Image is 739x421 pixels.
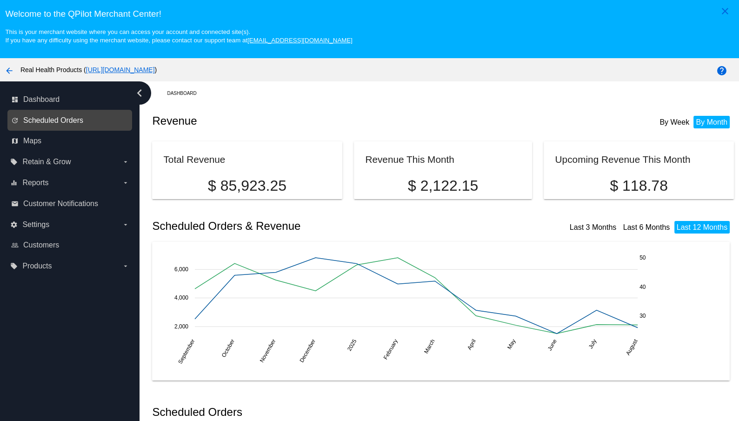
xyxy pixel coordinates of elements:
a: email Customer Notifications [11,196,129,211]
p: $ 118.78 [555,177,722,194]
h2: Scheduled Orders & Revenue [152,220,443,233]
text: 4,000 [174,294,188,301]
text: December [299,338,317,364]
text: 30 [639,313,646,319]
mat-icon: close [719,6,731,17]
i: email [11,200,19,207]
text: April [466,338,477,351]
i: arrow_drop_down [122,262,129,270]
span: Customers [23,241,59,249]
a: Last 6 Months [623,223,670,231]
text: 2,000 [174,323,188,330]
a: Last 3 Months [570,223,617,231]
span: Products [22,262,52,270]
span: Customer Notifications [23,200,98,208]
span: Retain & Grow [22,158,71,166]
i: local_offer [10,158,18,166]
a: [EMAIL_ADDRESS][DOMAIN_NAME] [247,37,353,44]
text: July [587,338,598,350]
i: arrow_drop_down [122,179,129,187]
li: By Week [657,116,692,128]
span: Real Health Products ( ) [20,66,157,74]
text: June [546,338,558,352]
i: update [11,117,19,124]
i: chevron_left [132,86,147,100]
a: [URL][DOMAIN_NAME] [86,66,155,74]
text: March [423,338,436,355]
i: local_offer [10,262,18,270]
text: 6,000 [174,266,188,273]
text: 2025 [346,338,358,352]
text: February [382,338,399,361]
span: Maps [23,137,41,145]
span: Reports [22,179,48,187]
text: August [625,338,639,356]
text: October [220,338,236,359]
small: This is your merchant website where you can access your account and connected site(s). If you hav... [5,28,352,44]
h3: Welcome to the QPilot Merchant Center! [5,9,733,19]
i: map [11,137,19,145]
i: arrow_drop_down [122,158,129,166]
mat-icon: arrow_back [4,65,15,76]
i: people_outline [11,241,19,249]
text: May [506,338,517,351]
text: September [177,338,196,365]
text: 50 [639,254,646,261]
p: $ 2,122.15 [365,177,520,194]
a: Dashboard [167,86,205,100]
mat-icon: help [716,65,727,76]
h2: Upcoming Revenue This Month [555,154,690,165]
i: settings [10,221,18,228]
h2: Total Revenue [163,154,225,165]
a: map Maps [11,134,129,148]
i: equalizer [10,179,18,187]
h2: Revenue [152,114,443,127]
p: $ 85,923.25 [163,177,331,194]
i: arrow_drop_down [122,221,129,228]
li: By Month [693,116,730,128]
span: Settings [22,221,49,229]
a: update Scheduled Orders [11,113,129,128]
a: people_outline Customers [11,238,129,253]
a: Last 12 Months [677,223,727,231]
i: dashboard [11,96,19,103]
text: 40 [639,284,646,290]
span: Scheduled Orders [23,116,83,125]
h2: Revenue This Month [365,154,454,165]
h2: Scheduled Orders [152,406,443,419]
a: dashboard Dashboard [11,92,129,107]
span: Dashboard [23,95,60,104]
text: November [259,338,277,364]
